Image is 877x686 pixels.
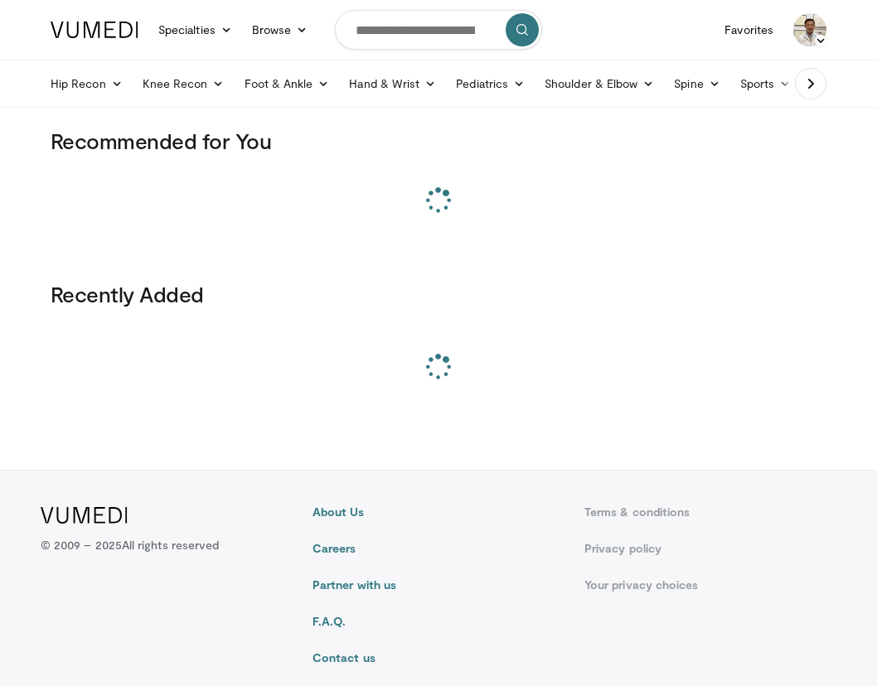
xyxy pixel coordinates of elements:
img: VuMedi Logo [51,22,138,38]
a: Your privacy choices [584,577,836,593]
a: Hip Recon [41,67,133,100]
a: Knee Recon [133,67,235,100]
a: Shoulder & Elbow [535,67,664,100]
a: Careers [313,540,564,557]
a: Sports [730,67,802,100]
h3: Recommended for You [51,128,826,154]
a: Privacy policy [584,540,836,557]
p: © 2009 – 2025 [41,537,219,553]
h3: Recently Added [51,281,826,307]
a: Pediatrics [446,67,535,100]
img: VuMedi Logo [41,507,128,524]
a: Hand & Wrist [339,67,446,100]
a: F.A.Q. [313,613,564,630]
img: Avatar [793,13,826,46]
a: Contact us [313,650,564,666]
a: Specialties [148,13,242,46]
a: Favorites [715,13,783,46]
a: Terms & conditions [584,504,836,520]
a: Partner with us [313,577,564,593]
a: Spine [664,67,729,100]
a: Browse [242,13,318,46]
a: About Us [313,504,564,520]
a: Foot & Ankle [235,67,340,100]
input: Search topics, interventions [335,10,542,50]
span: All rights reserved [122,538,219,552]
